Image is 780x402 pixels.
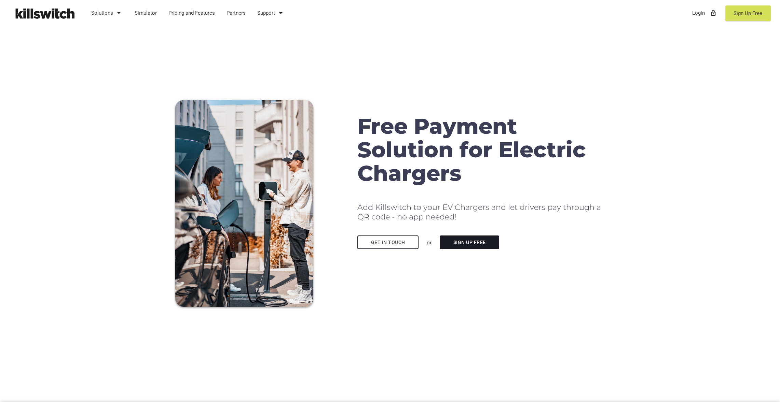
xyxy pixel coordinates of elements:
[440,235,499,249] a: Sign Up Free
[427,240,432,246] u: or
[165,4,218,22] a: Pricing and Features
[357,114,605,185] h1: Free Payment Solution for Electric Chargers
[88,4,126,22] a: Solutions
[175,100,313,307] img: Couple charging EV with mobile payments
[132,4,160,22] a: Simulator
[357,202,605,222] h2: Add Killswitch to your EV Chargers and let drivers pay through a QR code - no app needed!
[254,4,288,22] a: Support
[277,5,285,21] i: arrow_drop_down
[689,4,720,22] a: Loginlock_outline
[223,4,249,22] a: Partners
[10,5,79,22] img: Killswitch
[115,5,123,21] i: arrow_drop_down
[710,5,717,21] i: lock_outline
[725,5,771,21] a: Sign Up Free
[357,235,419,249] a: Get in touch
